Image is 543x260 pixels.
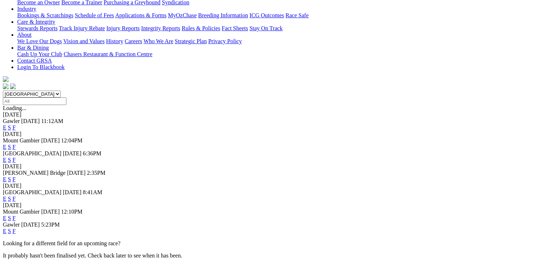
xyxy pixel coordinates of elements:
partial: It probably hasn't been finalised yet. Check back later to see when it has been. [3,252,182,259]
a: Bar & Dining [17,45,49,51]
a: F [13,157,16,163]
a: Care & Integrity [17,19,55,25]
a: S [8,215,11,221]
a: S [8,176,11,182]
a: Strategic Plan [175,38,207,44]
div: [DATE] [3,131,540,137]
a: E [3,215,6,221]
a: E [3,144,6,150]
span: [DATE] [67,170,86,176]
span: 2:35PM [87,170,106,176]
a: Schedule of Fees [75,12,114,18]
a: History [106,38,123,44]
a: E [3,157,6,163]
span: [PERSON_NAME] Bridge [3,170,66,176]
a: Bookings & Scratchings [17,12,73,18]
a: Integrity Reports [141,25,180,31]
div: Bar & Dining [17,51,540,58]
a: F [13,215,16,221]
a: Vision and Values [63,38,104,44]
span: [DATE] [21,222,40,228]
p: Looking for a different field for an upcoming race? [3,240,540,247]
a: S [8,228,11,234]
div: [DATE] [3,111,540,118]
div: [DATE] [3,202,540,209]
a: Track Injury Rebate [59,25,105,31]
a: Breeding Information [198,12,248,18]
span: [GEOGRAPHIC_DATA] [3,150,61,156]
img: twitter.svg [10,83,16,89]
a: F [13,144,16,150]
a: Login To Blackbook [17,64,65,70]
a: Careers [125,38,142,44]
a: Injury Reports [106,25,140,31]
a: S [8,124,11,131]
a: Rules & Policies [182,25,220,31]
input: Select date [3,97,66,105]
a: E [3,228,6,234]
a: Cash Up Your Club [17,51,62,57]
a: Contact GRSA [17,58,52,64]
span: 5:23PM [41,222,60,228]
a: Applications & Forms [115,12,167,18]
a: Race Safe [285,12,308,18]
span: [DATE] [41,137,60,143]
a: E [3,196,6,202]
a: S [8,157,11,163]
span: 11:12AM [41,118,64,124]
span: Gawler [3,118,20,124]
a: E [3,124,6,131]
span: 8:41AM [83,189,102,195]
a: E [3,176,6,182]
a: Who We Are [144,38,173,44]
span: 6:36PM [83,150,102,156]
span: [DATE] [41,209,60,215]
div: Industry [17,12,540,19]
a: F [13,196,16,202]
span: [DATE] [21,118,40,124]
img: logo-grsa-white.png [3,76,9,82]
a: About [17,32,32,38]
a: ICG Outcomes [249,12,284,18]
a: We Love Our Dogs [17,38,62,44]
a: S [8,196,11,202]
span: Loading... [3,105,26,111]
a: Stewards Reports [17,25,57,31]
span: [DATE] [63,189,81,195]
span: Gawler [3,222,20,228]
div: Care & Integrity [17,25,540,32]
img: facebook.svg [3,83,9,89]
a: Privacy Policy [208,38,242,44]
a: Industry [17,6,36,12]
div: [DATE] [3,163,540,170]
a: MyOzChase [168,12,197,18]
a: S [8,144,11,150]
span: [GEOGRAPHIC_DATA] [3,189,61,195]
a: Stay On Track [249,25,282,31]
a: F [13,176,16,182]
span: 12:04PM [61,137,83,143]
div: [DATE] [3,183,540,189]
span: Mount Gambier [3,209,40,215]
a: Chasers Restaurant & Function Centre [64,51,152,57]
a: Fact Sheets [222,25,248,31]
span: [DATE] [63,150,81,156]
a: F [13,228,16,234]
a: F [13,124,16,131]
span: Mount Gambier [3,137,40,143]
span: 12:10PM [61,209,83,215]
div: About [17,38,540,45]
